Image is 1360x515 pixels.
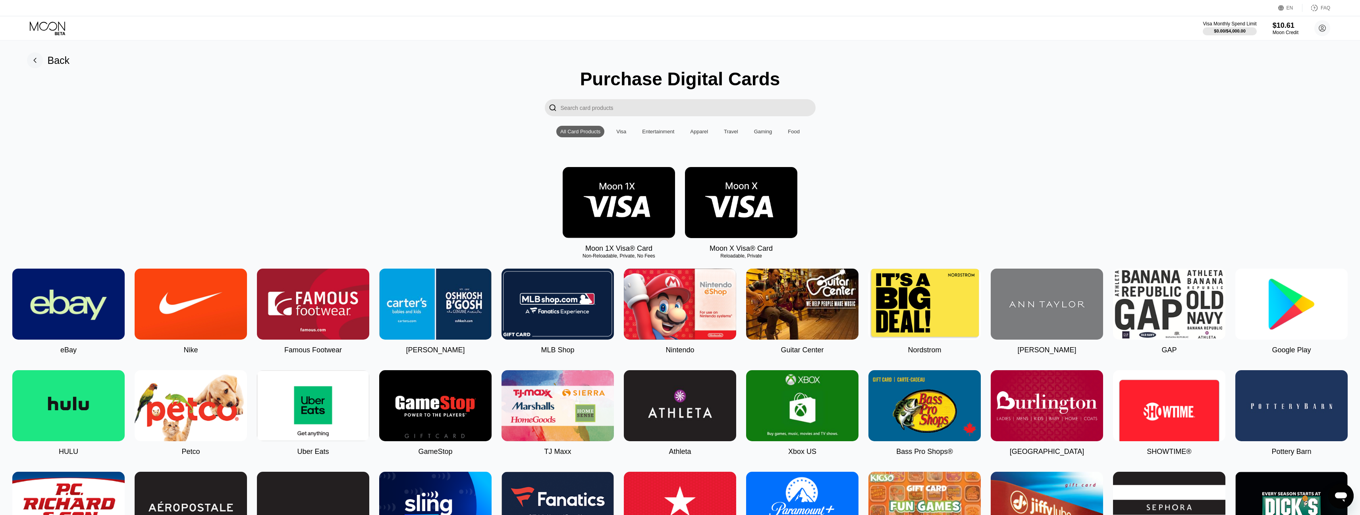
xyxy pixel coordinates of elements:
[788,448,816,456] div: Xbox US
[406,346,465,354] div: [PERSON_NAME]
[561,99,816,116] input: Search card products
[638,126,678,137] div: Entertainment
[60,346,77,354] div: eBay
[549,103,557,112] div: 
[284,346,342,354] div: Famous Footwear
[1273,30,1298,35] div: Moon Credit
[418,448,452,456] div: GameStop
[642,129,674,135] div: Entertainment
[784,126,804,137] div: Food
[181,448,200,456] div: Petco
[1203,21,1256,27] div: Visa Monthly Spend Limit
[541,346,574,354] div: MLB Shop
[580,68,780,90] div: Purchase Digital Cards
[1272,346,1311,354] div: Google Play
[1273,21,1298,30] div: $10.61
[788,129,800,135] div: Food
[556,126,604,137] div: All Card Products
[563,253,675,259] div: Non-Reloadable, Private, No Fees
[666,346,694,354] div: Nintendo
[669,448,691,456] div: Athleta
[1302,4,1330,12] div: FAQ
[560,129,600,135] div: All Card Products
[1271,448,1311,456] div: Pottery Barn
[1010,448,1084,456] div: [GEOGRAPHIC_DATA]
[686,126,712,137] div: Apparel
[1203,21,1256,35] div: Visa Monthly Spend Limit$0.00/$4,000.00
[720,126,742,137] div: Travel
[545,99,561,116] div: 
[690,129,708,135] div: Apparel
[1147,448,1191,456] div: SHOWTIME®
[781,346,824,354] div: Guitar Center
[908,346,941,354] div: Nordstrom
[1321,5,1330,11] div: FAQ
[297,448,329,456] div: Uber Eats
[27,52,70,68] div: Back
[612,126,630,137] div: Visa
[585,244,652,253] div: Moon 1X Visa® Card
[48,55,70,66] div: Back
[1273,21,1298,35] div: $10.61Moon Credit
[1287,5,1293,11] div: EN
[750,126,776,137] div: Gaming
[616,129,626,135] div: Visa
[1161,346,1177,354] div: GAP
[544,448,571,456] div: TJ Maxx
[710,244,773,253] div: Moon X Visa® Card
[183,346,198,354] div: Nike
[1328,483,1354,509] iframe: Button to launch messaging window
[1214,29,1246,33] div: $0.00 / $4,000.00
[754,129,772,135] div: Gaming
[1017,346,1076,354] div: [PERSON_NAME]
[724,129,738,135] div: Travel
[896,448,953,456] div: Bass Pro Shops®
[59,448,78,456] div: HULU
[685,253,797,259] div: Reloadable, Private
[1278,4,1302,12] div: EN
